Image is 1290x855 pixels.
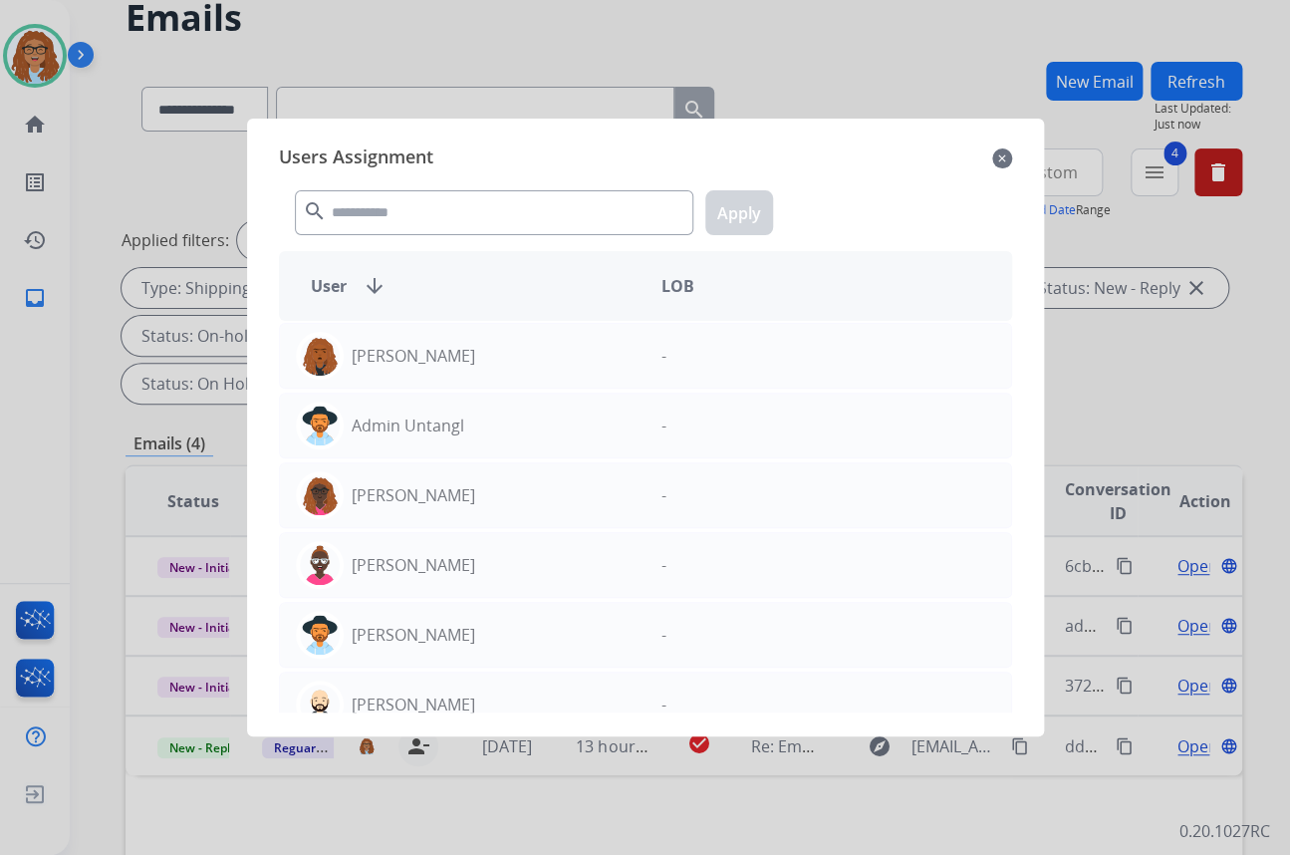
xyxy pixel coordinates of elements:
span: Users Assignment [279,142,433,174]
p: [PERSON_NAME] [352,483,475,507]
p: - [661,693,666,716]
div: User [295,274,645,298]
p: - [661,414,666,437]
p: [PERSON_NAME] [352,553,475,577]
p: [PERSON_NAME] [352,344,475,368]
p: - [661,553,666,577]
p: - [661,623,666,647]
button: Apply [705,190,773,235]
p: - [661,483,666,507]
span: LOB [661,274,694,298]
mat-icon: close [992,146,1012,170]
p: [PERSON_NAME] [352,693,475,716]
p: - [661,344,666,368]
p: [PERSON_NAME] [352,623,475,647]
p: Admin Untangl [352,414,464,437]
mat-icon: search [303,199,327,223]
mat-icon: arrow_downward [363,274,387,298]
